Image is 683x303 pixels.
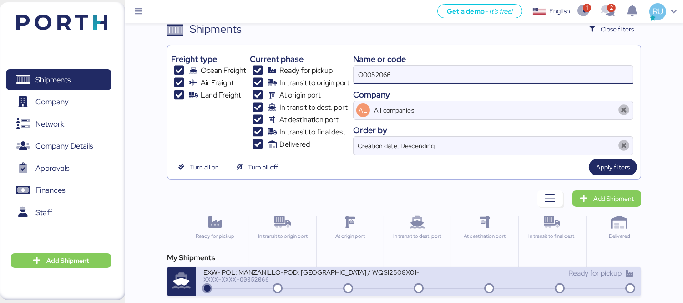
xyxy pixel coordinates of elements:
div: At destination port [455,232,514,240]
span: Delivered [279,139,310,150]
span: Shipments [35,73,71,87]
button: Turn all on [171,159,226,175]
span: Add Shipment [46,255,89,266]
div: Ready for pickup [185,232,245,240]
a: Network [6,113,111,134]
div: XXXX-XXXX-O0052066 [203,276,419,282]
span: Ocean Freight [201,65,246,76]
input: AL [373,101,616,119]
span: Air Freight [201,77,234,88]
span: Close filters [601,24,634,35]
button: Add Shipment [11,253,111,268]
a: Company [6,92,111,113]
span: Network [35,118,64,131]
div: Delivered [590,232,649,240]
a: Add Shipment [572,190,641,207]
div: My Shipments [167,252,641,263]
span: Company [35,95,69,108]
div: Shipments [190,21,242,37]
a: Staff [6,202,111,223]
span: Ready for pickup [279,65,333,76]
div: EXW- POL: MANZANILLO-POD: [GEOGRAPHIC_DATA] / WQSI2508X01- 1*40HC / 1*20DR [203,268,419,276]
div: Order by [353,124,633,136]
span: Add Shipment [593,193,634,204]
span: Land Freight [201,90,241,101]
button: Menu [131,4,146,20]
button: Turn all off [230,159,286,175]
a: Shipments [6,69,111,90]
div: Current phase [250,53,349,65]
div: Name or code [353,53,633,65]
div: Company [353,88,633,101]
span: Company Details [35,139,93,153]
span: At origin port [279,90,321,101]
a: Approvals [6,158,111,179]
span: Turn all off [248,162,278,173]
a: Company Details [6,136,111,157]
span: In transit to origin port [279,77,349,88]
div: At origin port [320,232,379,240]
button: Close filters [582,21,641,37]
div: English [549,6,570,16]
div: Freight type [171,53,246,65]
div: In transit to final dest. [522,232,582,240]
span: Turn all on [190,162,219,173]
span: Apply filters [596,162,630,173]
span: Ready for pickup [568,268,622,278]
a: Finances [6,180,111,201]
span: Finances [35,184,65,197]
span: In transit to final dest. [279,127,347,138]
div: In transit to dest. port [388,232,447,240]
span: In transit to dest. port [279,102,348,113]
div: In transit to origin port [253,232,312,240]
span: At destination port [279,114,339,125]
span: Staff [35,206,52,219]
span: RU [653,5,663,17]
span: Approvals [35,162,69,175]
span: AL [359,105,367,115]
button: Apply filters [589,159,637,175]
